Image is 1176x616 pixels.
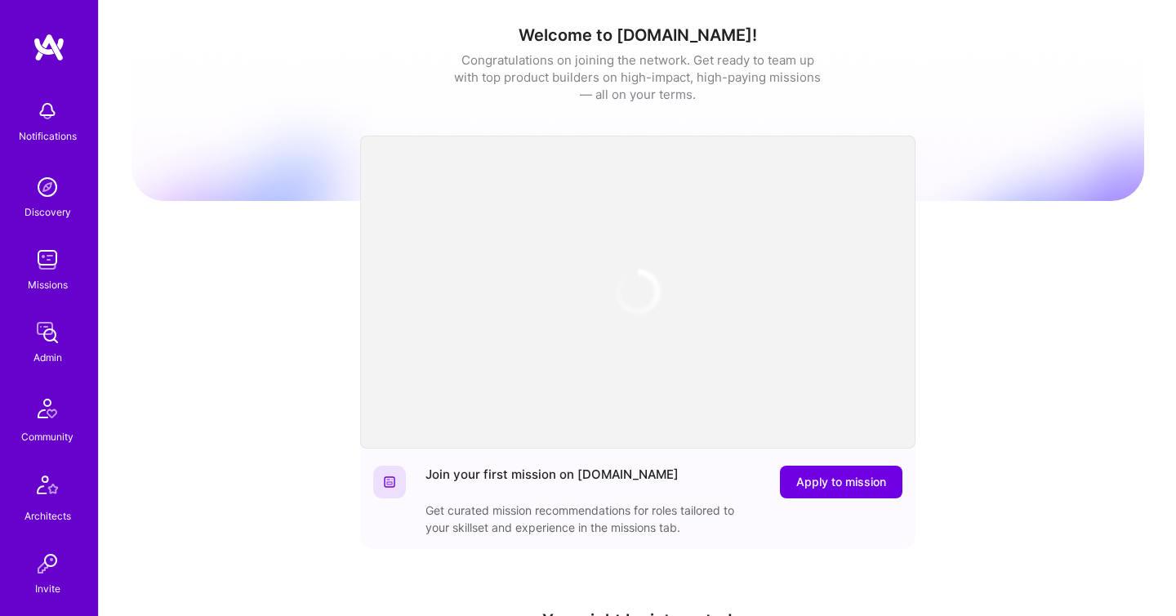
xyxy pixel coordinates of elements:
[28,389,67,428] img: Community
[796,474,886,490] span: Apply to mission
[360,136,915,449] iframe: video
[24,507,71,524] div: Architects
[31,243,64,276] img: teamwork
[21,428,73,445] div: Community
[31,547,64,580] img: Invite
[19,127,77,145] div: Notifications
[780,466,902,498] button: Apply to mission
[33,349,62,366] div: Admin
[35,580,60,597] div: Invite
[31,316,64,349] img: admin teamwork
[425,466,679,498] div: Join your first mission on [DOMAIN_NAME]
[131,25,1144,45] h1: Welcome to [DOMAIN_NAME]!
[28,276,68,293] div: Missions
[24,203,71,221] div: Discovery
[425,502,752,536] div: Get curated mission recommendations for roles tailored to your skillset and experience in the mis...
[31,171,64,203] img: discovery
[28,468,67,507] img: Architects
[31,95,64,127] img: bell
[613,267,662,316] img: loading
[454,51,822,103] div: Congratulations on joining the network. Get ready to team up with top product builders on high-im...
[33,33,65,62] img: logo
[383,475,396,489] img: Website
